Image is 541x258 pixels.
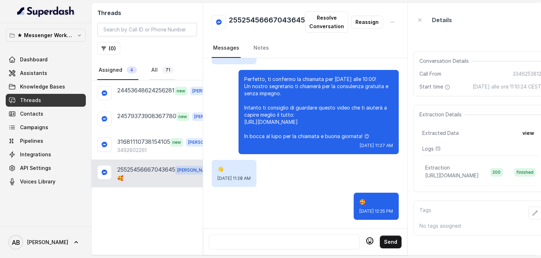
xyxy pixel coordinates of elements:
p: Details [432,16,452,24]
span: Integrations [20,151,51,158]
span: Extracted Data [422,130,459,137]
p: Logs ( 1 ) [422,145,538,152]
button: Resolve Conversation [305,11,348,33]
button: view [518,127,538,140]
span: new [170,138,183,147]
span: [PERSON_NAME] [175,166,215,174]
a: All71 [150,61,175,80]
span: Call From [419,70,441,77]
button: Reassign [351,16,383,29]
span: [PERSON_NAME] [192,112,232,121]
span: Pipelines [20,137,43,145]
span: Conversation Details [419,57,472,65]
h2: 25525456667043645 [229,15,305,29]
p: Extraction [425,164,450,171]
a: Contacts [6,107,86,120]
span: Voices Library [20,178,55,185]
a: API Settings [6,162,86,174]
input: Search by Call ID or Phone Number [97,23,197,36]
nav: Tabs [212,39,399,58]
span: Campaigns [20,124,48,131]
p: 🥰 [117,174,123,182]
button: ★ Messenger Workspace [6,29,86,42]
span: new [176,112,189,121]
a: Dashboard [6,53,86,66]
button: Send [380,236,402,248]
span: Contacts [20,110,43,117]
span: [DATE] 11:27 AM [360,143,393,148]
img: light.svg [17,6,75,17]
span: 4 [127,66,137,74]
span: new [174,87,187,95]
a: Knowledge Bases [6,80,86,93]
span: Extraction Details [419,111,464,118]
span: 71 [162,66,174,74]
span: finished [514,168,536,177]
span: [PERSON_NAME] [186,138,226,147]
button: (0) [97,42,120,55]
span: Threads [20,97,41,104]
p: Perfetto, ti confermo la chiamata per [DATE] alle 10:00! Un nostro segretario ti chiamerà per la ... [244,76,393,140]
a: Notes [252,39,270,58]
span: Knowledge Bases [20,83,65,90]
span: Start time [419,83,452,90]
span: [URL][DOMAIN_NAME] [425,172,479,178]
text: AB [12,239,20,246]
a: Voices Library [6,175,86,188]
a: Assistants [6,67,86,80]
span: [DATE] 11:28 AM [217,176,251,181]
p: 👋 [217,166,251,173]
p: 25525456667043645 [117,165,175,174]
p: 🥰 [359,198,393,206]
a: Assigned4 [97,61,138,80]
p: 31681110738154105 [117,137,170,147]
nav: Tabs [97,61,197,80]
p: ★ Messenger Workspace [17,31,74,40]
a: Campaigns [6,121,86,134]
p: Tags [419,207,431,219]
h2: Threads [97,9,197,17]
span: Dashboard [20,56,48,63]
p: 24579373908367780 [117,112,176,121]
span: API Settings [20,165,51,172]
a: Messages [212,39,241,58]
span: Assistants [20,70,47,77]
p: 3492802261 [117,147,147,154]
span: [DATE] 12:25 PM [359,208,393,214]
a: Pipelines [6,135,86,147]
a: [PERSON_NAME] [6,232,86,252]
a: Threads [6,94,86,107]
span: [PERSON_NAME] [27,239,68,246]
p: 24453648624256281 [117,86,174,95]
a: Integrations [6,148,86,161]
span: 200 [490,168,503,177]
span: [PERSON_NAME] [190,87,230,95]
